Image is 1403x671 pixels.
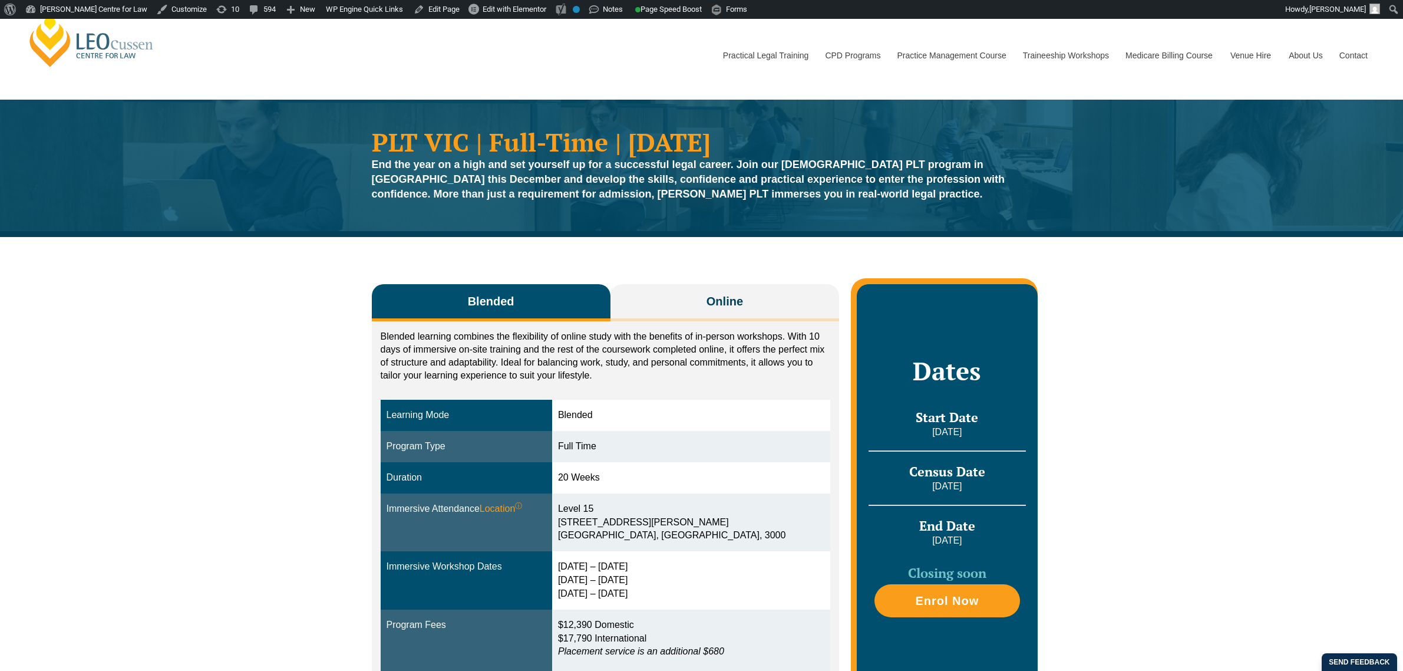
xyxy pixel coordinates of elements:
p: [DATE] [869,426,1025,439]
div: Immersive Attendance [387,502,546,516]
span: Closing soon [908,564,986,581]
p: Blended learning combines the flexibility of online study with the benefits of in-person workshop... [381,330,831,382]
div: [DATE] – [DATE] [DATE] – [DATE] [DATE] – [DATE] [558,560,824,601]
div: Learning Mode [387,409,546,422]
span: Location [480,502,523,516]
div: Program Type [387,440,546,453]
span: Start Date [916,409,978,426]
span: Online [707,293,743,310]
h1: PLT VIC | Full-Time | [DATE] [372,129,1032,154]
h2: Dates [869,356,1025,386]
a: CPD Programs [816,30,888,81]
a: Traineeship Workshops [1014,30,1117,81]
span: Blended [468,293,514,310]
a: Medicare Billing Course [1117,30,1222,81]
div: Full Time [558,440,824,453]
span: [PERSON_NAME] [1309,5,1366,14]
a: Venue Hire [1222,30,1280,81]
span: Enrol Now [915,595,979,607]
div: Immersive Workshop Dates [387,560,546,574]
a: Practical Legal Training [714,30,817,81]
em: Placement service is an additional $680 [558,646,724,656]
div: Level 15 [STREET_ADDRESS][PERSON_NAME] [GEOGRAPHIC_DATA], [GEOGRAPHIC_DATA], 3000 [558,502,824,543]
a: [PERSON_NAME] Centre for Law [27,13,157,68]
div: 20 Weeks [558,471,824,485]
a: Contact [1331,30,1376,81]
div: Blended [558,409,824,422]
span: Edit with Elementor [483,5,546,14]
strong: End the year on a high and set yourself up for a successful legal career. Join our [DEMOGRAPHIC_D... [372,159,1005,200]
iframe: LiveChat chat widget [1324,592,1374,642]
sup: ⓘ [515,502,522,510]
div: No index [573,6,580,13]
span: End Date [919,517,975,534]
span: $12,390 Domestic [558,620,634,630]
a: About Us [1280,30,1331,81]
span: $17,790 International [558,633,646,643]
div: Program Fees [387,619,546,632]
p: [DATE] [869,534,1025,547]
div: Duration [387,471,546,485]
p: [DATE] [869,480,1025,493]
a: Enrol Now [874,584,1019,617]
span: Census Date [909,463,985,480]
a: Practice Management Course [889,30,1014,81]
